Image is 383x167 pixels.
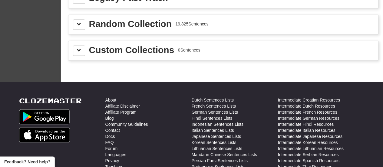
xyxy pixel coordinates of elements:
[192,97,234,103] a: Dutch Sentences Lists
[278,121,334,127] a: Intermediate Hindi Resources
[19,127,70,142] img: Get it on App Store
[192,152,257,158] a: Mandarin Chinese Sentences Lists
[278,115,339,121] a: Intermediate German Resources
[19,109,70,124] img: Get it on Google Play
[105,97,117,103] a: About
[278,152,339,158] a: Intermediate Serbian Resources
[105,152,126,158] a: Languages
[89,19,172,28] div: Random Collection
[192,127,234,133] a: Italian Sentences Lists
[192,109,238,115] a: German Sentences Lists
[278,97,340,103] a: Intermediate Croatian Resources
[278,158,339,164] a: Intermediate Spanish Resources
[105,115,114,121] a: Blog
[175,21,208,27] div: 19,825 Sentences
[4,159,50,165] span: Open feedback widget
[192,145,242,152] a: Lithuanian Sentences Lists
[192,121,243,127] a: Indonesian Sentences Lists
[105,103,140,109] a: Affiliate Disclaimer
[278,109,337,115] a: Intermediate French Resources
[105,145,117,152] a: Forum
[278,145,344,152] a: Intermediate Lithuanian Resources
[105,121,148,127] a: Community Guidelines
[278,127,335,133] a: Intermediate Italian Resources
[178,47,200,53] div: 0 Sentences
[19,97,82,105] a: Clozemaster
[105,109,137,115] a: Affiliate Program
[192,133,241,139] a: Japanese Sentences Lists
[192,139,236,145] a: Korean Sentences Lists
[278,103,335,109] a: Intermediate Dutch Resources
[192,158,248,164] a: Persian Farsi Sentences Lists
[278,133,342,139] a: Intermediate Japanese Resources
[105,133,115,139] a: Docs
[192,103,236,109] a: French Sentences Lists
[278,139,338,145] a: Intermediate Korean Resources
[105,127,120,133] a: Contact
[89,45,174,55] div: Custom Collections
[192,115,233,121] a: Hindi Sentences Lists
[105,139,114,145] a: FAQ
[105,158,119,164] a: Privacy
